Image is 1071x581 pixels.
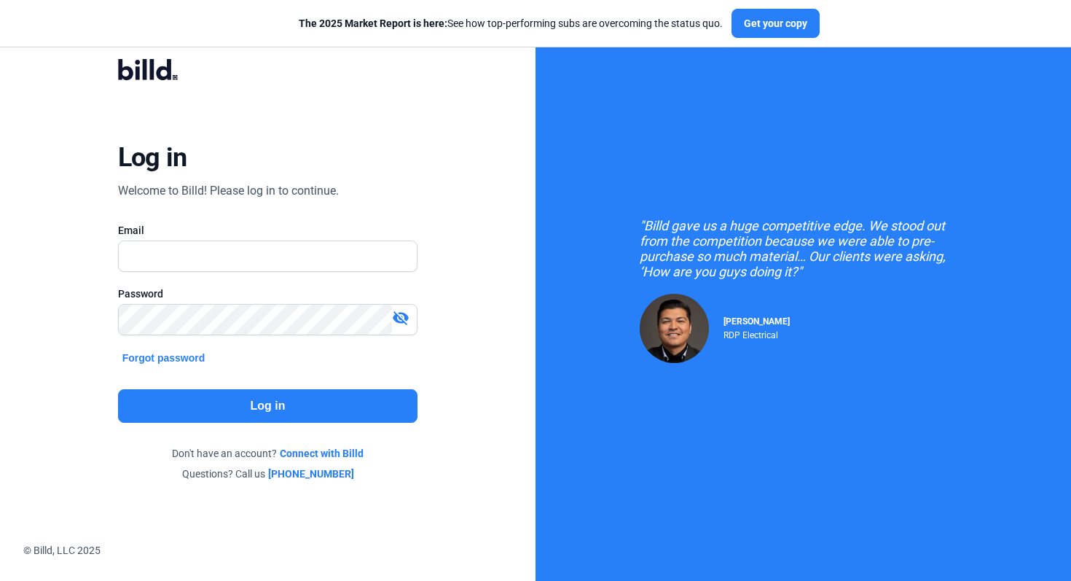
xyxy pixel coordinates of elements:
[640,294,709,363] img: Raul Pacheco
[731,9,820,38] button: Get your copy
[118,141,187,173] div: Log in
[299,17,447,29] span: The 2025 Market Report is here:
[118,446,418,461] div: Don't have an account?
[723,327,790,340] div: RDP Electrical
[640,218,968,279] div: "Billd gave us a huge competitive edge. We stood out from the competition because we were able to...
[268,467,354,481] a: [PHONE_NUMBER]
[723,316,790,327] span: [PERSON_NAME]
[299,16,723,31] div: See how top-performing subs are overcoming the status quo.
[392,309,409,327] mat-icon: visibility_off
[118,350,210,366] button: Forgot password
[118,389,418,423] button: Log in
[118,223,418,238] div: Email
[118,286,418,301] div: Password
[280,446,364,461] a: Connect with Billd
[118,467,418,481] div: Questions? Call us
[118,182,339,200] div: Welcome to Billd! Please log in to continue.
